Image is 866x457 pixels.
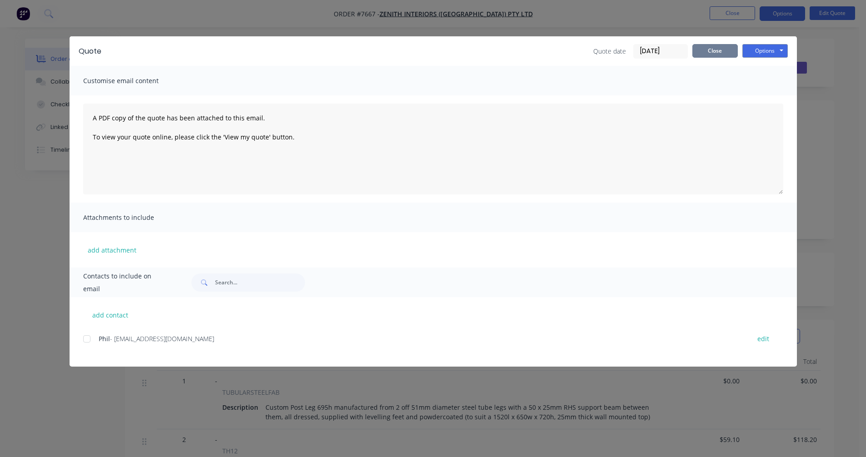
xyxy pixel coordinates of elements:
span: Contacts to include on email [83,270,169,295]
button: add contact [83,308,138,322]
span: Phil [99,334,110,343]
span: Customise email content [83,75,183,87]
button: Close [692,44,738,58]
span: Attachments to include [83,211,183,224]
button: add attachment [83,243,141,257]
button: Options [742,44,788,58]
button: edit [752,333,775,345]
span: - [EMAIL_ADDRESS][DOMAIN_NAME] [110,334,214,343]
span: Quote date [593,46,626,56]
textarea: A PDF copy of the quote has been attached to this email. To view your quote online, please click ... [83,104,783,194]
input: Search... [215,273,305,292]
div: Quote [79,46,101,57]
